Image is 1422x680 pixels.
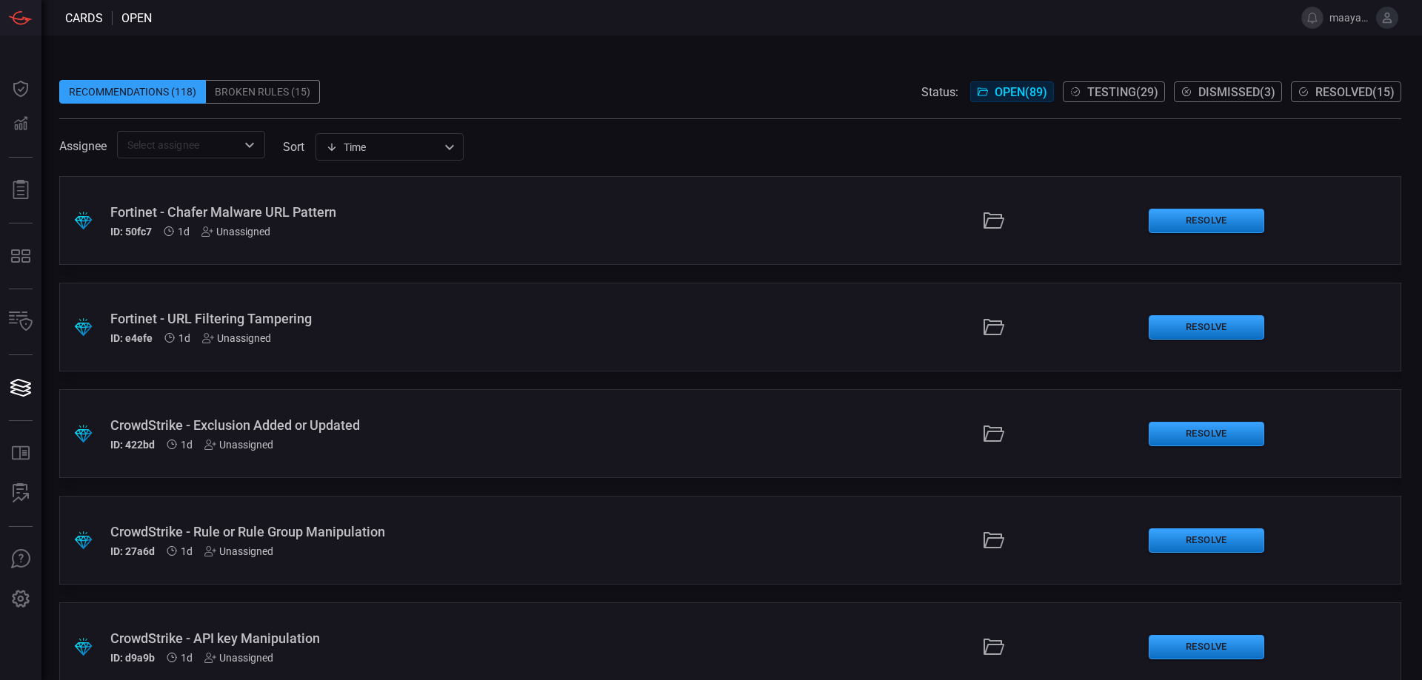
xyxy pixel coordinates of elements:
button: Dashboard [3,71,39,107]
button: MITRE - Detection Posture [3,238,39,274]
div: Fortinet - URL Filtering Tampering [110,311,581,326]
span: Aug 04, 2025 1:41 PM [181,652,193,664]
label: sort [283,140,304,154]
div: Broken Rules (15) [206,80,320,104]
span: Cards [65,11,103,25]
button: Resolve [1149,209,1264,233]
button: Ask Us A Question [3,542,39,577]
span: Aug 04, 2025 1:41 PM [181,545,193,557]
button: Rule Catalog [3,436,39,471]
div: Recommendations (118) [59,80,206,104]
button: Resolve [1149,315,1264,340]
button: Cards [3,370,39,405]
span: Testing ( 29 ) [1087,85,1158,99]
span: Aug 04, 2025 1:42 PM [178,226,190,238]
div: Unassigned [201,226,270,238]
button: Reports [3,172,39,208]
div: CrowdStrike - Rule or Rule Group Manipulation [110,524,581,539]
div: Time [326,140,440,155]
span: Open ( 89 ) [995,85,1047,99]
div: Fortinet - Chafer Malware URL Pattern [110,204,581,220]
button: ALERT ANALYSIS [3,476,39,511]
span: Assignee [59,139,107,153]
span: Aug 04, 2025 1:41 PM [181,439,193,451]
div: Unassigned [204,439,273,451]
h5: ID: 50fc7 [110,226,152,238]
div: Unassigned [204,545,273,557]
span: Dismissed ( 3 ) [1198,85,1275,99]
h5: ID: 27a6d [110,545,155,557]
button: Dismissed(3) [1174,81,1282,102]
span: Resolved ( 15 ) [1315,85,1395,99]
h5: ID: 422bd [110,439,155,451]
button: Detections [3,107,39,142]
button: Resolve [1149,528,1264,553]
button: Resolve [1149,422,1264,446]
div: CrowdStrike - API key Manipulation [110,630,581,646]
div: CrowdStrike - Exclusion Added or Updated [110,417,581,433]
span: Status: [921,85,958,99]
span: open [121,11,152,25]
h5: ID: e4efe [110,332,153,344]
div: Unassigned [204,652,273,664]
div: Unassigned [202,332,271,344]
button: Open [239,135,260,155]
button: Inventory [3,304,39,340]
button: Testing(29) [1063,81,1165,102]
button: Resolved(15) [1291,81,1401,102]
button: Open(89) [970,81,1054,102]
h5: ID: d9a9b [110,652,155,664]
button: Preferences [3,582,39,617]
span: Aug 04, 2025 1:42 PM [178,332,190,344]
span: maayansh [1329,12,1370,24]
input: Select assignee [121,135,236,154]
button: Resolve [1149,635,1264,659]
